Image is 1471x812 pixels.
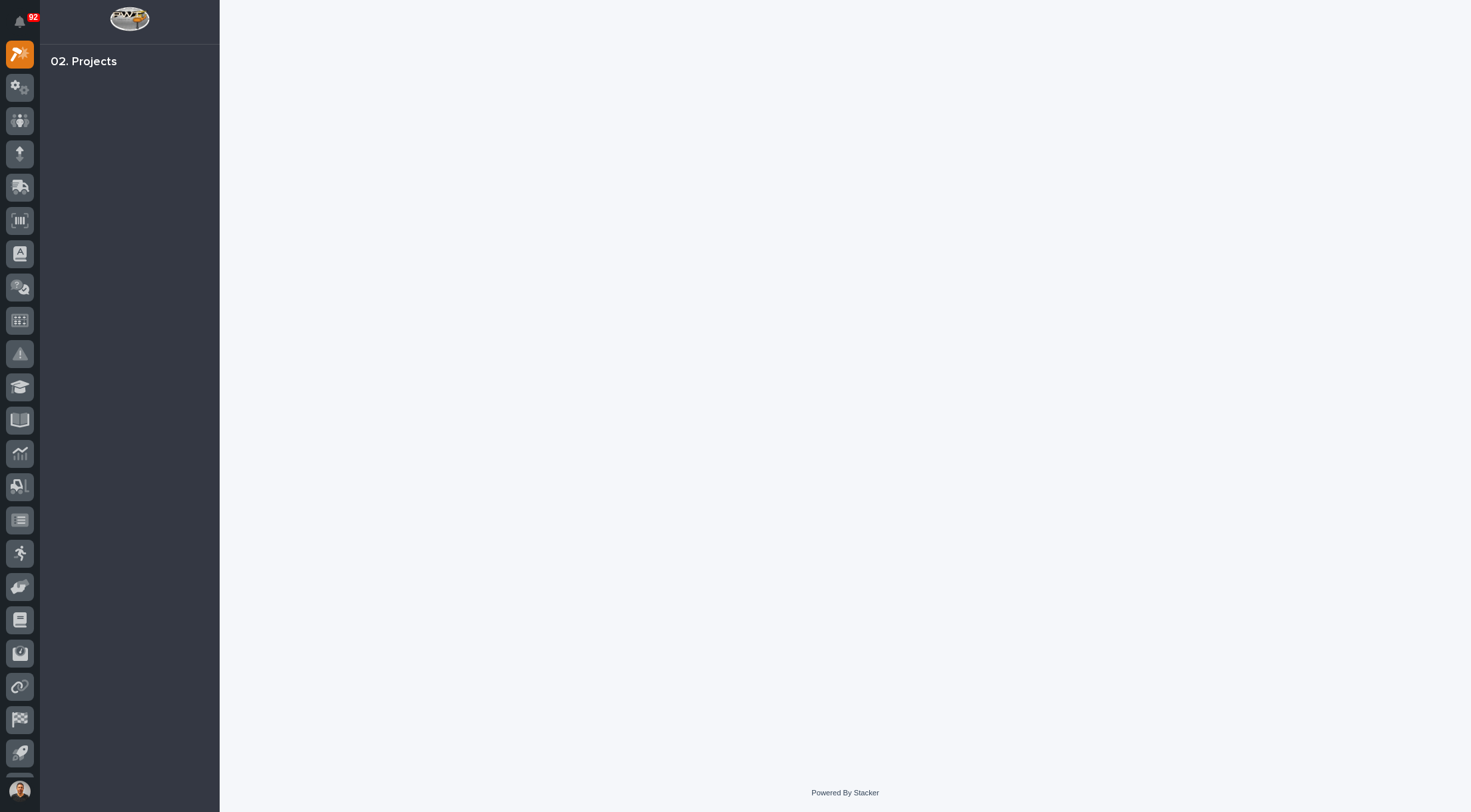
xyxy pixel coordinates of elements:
p: 92 [29,13,38,22]
a: Powered By Stacker [811,789,879,797]
img: Workspace Logo [110,7,149,31]
div: Notifications92 [17,16,34,37]
div: 02. Projects [51,55,117,70]
button: users-avatar [6,777,34,805]
button: Notifications [6,8,34,36]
